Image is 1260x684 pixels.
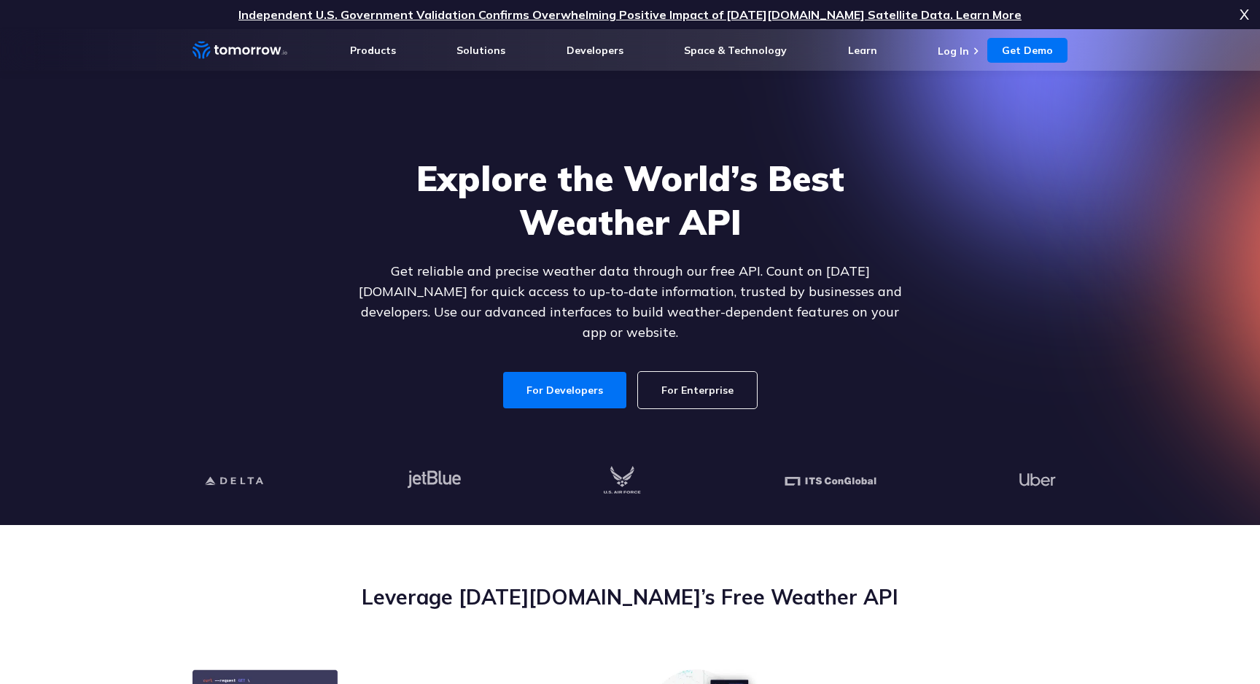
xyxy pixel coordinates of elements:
[349,261,911,343] p: Get reliable and precise weather data through our free API. Count on [DATE][DOMAIN_NAME] for quic...
[684,44,787,57] a: Space & Technology
[848,44,877,57] a: Learn
[192,583,1067,611] h2: Leverage [DATE][DOMAIN_NAME]’s Free Weather API
[987,38,1067,63] a: Get Demo
[349,156,911,244] h1: Explore the World’s Best Weather API
[238,7,1022,22] a: Independent U.S. Government Validation Confirms Overwhelming Positive Impact of [DATE][DOMAIN_NAM...
[456,44,505,57] a: Solutions
[350,44,396,57] a: Products
[638,372,757,408] a: For Enterprise
[938,44,969,58] a: Log In
[567,44,623,57] a: Developers
[503,372,626,408] a: For Developers
[192,39,287,61] a: Home link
